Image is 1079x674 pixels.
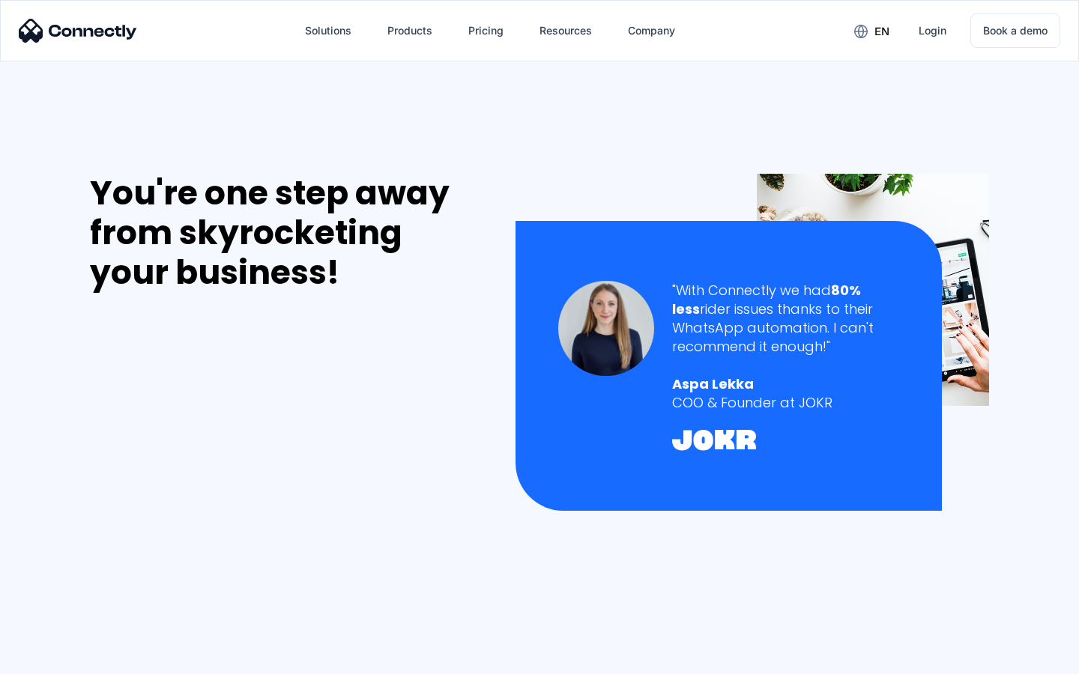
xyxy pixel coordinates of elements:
[874,21,889,42] div: en
[970,13,1060,48] a: Book a demo
[30,648,90,669] ul: Language list
[90,310,315,654] iframe: Form 0
[305,20,351,41] div: Solutions
[19,19,137,43] img: Connectly Logo
[468,20,504,41] div: Pricing
[539,20,592,41] div: Resources
[672,281,899,356] div: "With Connectly we had rider issues thanks to their WhatsApp automation. I can't recommend it eno...
[919,20,946,41] div: Login
[90,174,484,292] div: You're one step away from skyrocketing your business!
[672,374,754,393] strong: Aspa Lekka
[907,13,958,49] a: Login
[628,20,675,41] div: Company
[15,648,90,669] aside: Language selected: English
[456,13,516,49] a: Pricing
[672,393,899,412] div: COO & Founder at JOKR
[672,281,861,318] strong: 80% less
[387,20,432,41] div: Products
